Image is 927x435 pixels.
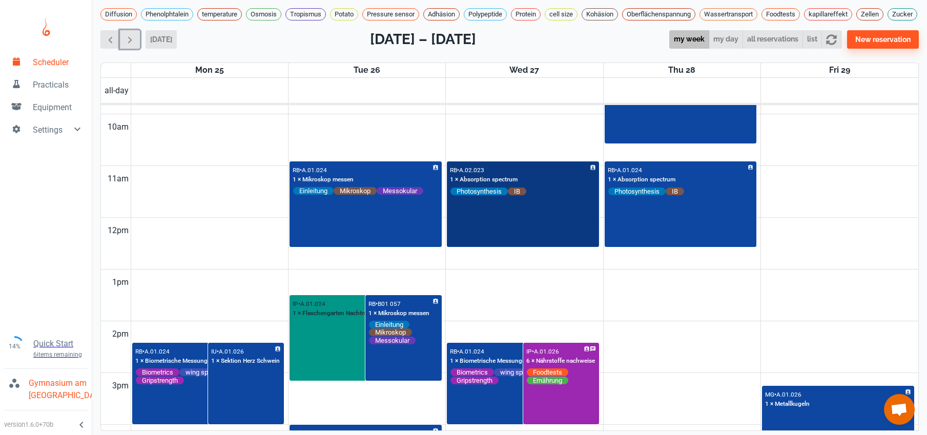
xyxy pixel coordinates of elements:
div: Phenolphtalein [141,8,193,20]
p: 1 × Flaschengarten Nachtrag [293,309,370,318]
div: Zellen [856,8,883,20]
button: refresh [821,30,841,49]
span: Foodtests [762,9,799,19]
p: RB • [368,300,378,307]
div: 12pm [106,218,131,243]
div: cell size [545,8,578,20]
div: temperature [197,8,242,20]
span: Einleitung [369,320,409,329]
p: 1 × Biometrische Messungen & Handkraft [135,357,248,366]
span: Oberflächenspannung [623,9,695,19]
div: Diffusion [100,8,137,20]
p: 1 × Mikroskop messen [368,309,429,318]
p: A.01.026 [534,348,559,355]
a: August 29, 2025 [827,63,852,77]
span: Kohäsion [582,9,617,19]
span: Mikroskop [369,328,412,337]
div: Potato [330,8,358,20]
span: Photosynthesis [608,187,666,196]
span: Zucker [888,9,917,19]
p: A.01.026 [219,348,244,355]
p: IP • [526,348,534,355]
button: [DATE] [146,30,177,49]
p: RB • [135,348,145,355]
div: 3pm [110,373,131,399]
span: wing span [494,368,536,377]
button: New reservation [847,30,919,49]
div: Tropismus [285,8,326,20]
button: all reservations [743,30,803,49]
div: Protein [511,8,541,20]
span: Osmosis [246,9,281,19]
p: A.01.024 [459,348,484,355]
p: B01 057 [378,300,401,307]
div: Wassertransport [699,8,757,20]
p: A.01.024 [145,348,170,355]
span: Tropismus [286,9,325,19]
p: IP • [293,300,300,307]
span: Gripstrength [136,376,184,385]
div: Osmosis [246,8,281,20]
span: Wassertransport [700,9,757,19]
button: Next week [120,30,140,49]
span: wing span [179,368,221,377]
span: kapillareffekt [805,9,852,19]
span: Einleitung [293,187,334,195]
div: 2pm [110,321,131,347]
div: Foodtests [761,8,800,20]
p: IU • [211,348,219,355]
p: 6 × Nährstoffe nachweise [526,357,595,366]
span: Zellen [857,9,883,19]
div: Polypeptide [464,8,507,20]
p: 1 × Absorption spectrum [450,175,518,184]
p: 1 × Absorption spectrum [608,175,675,184]
button: list [802,30,822,49]
p: 1 × Mikroskop messen [293,175,354,184]
div: Adhäsion [423,8,460,20]
span: Messokular [369,336,416,345]
div: Zucker [888,8,917,20]
span: Polypeptide [464,9,506,19]
span: Potato [331,9,358,19]
a: Chat öffnen [884,394,915,425]
span: IB [508,187,526,196]
button: my day [709,30,743,49]
span: temperature [198,9,241,19]
p: A.01.026 [776,391,801,398]
span: Ernährung [527,376,568,385]
p: RB • [293,167,302,174]
div: 1pm [110,270,131,295]
span: Messokular [377,187,423,195]
p: A.02.023 [459,167,484,174]
span: cell size [545,9,577,19]
span: Biometrics [136,368,179,377]
div: 10am [106,114,131,140]
p: 1 × Metallkugeln [765,400,810,409]
span: all-day [102,85,131,97]
button: my week [669,30,709,49]
a: August 25, 2025 [193,63,226,77]
p: 1 × Sektion Herz Schwein [211,357,280,366]
a: August 27, 2025 [507,63,541,77]
span: Gripstrength [450,376,499,385]
span: IB [666,187,684,196]
span: Diffusion [101,9,136,19]
span: Photosynthesis [450,187,508,196]
span: Foodtests [527,368,568,377]
p: RB • [608,167,617,174]
span: Protein [511,9,540,19]
a: August 26, 2025 [352,63,382,77]
span: Biometrics [450,368,494,377]
span: Pressure sensor [363,9,419,19]
button: Previous week [100,30,120,49]
span: Mikroskop [334,187,377,195]
div: Pressure sensor [362,8,419,20]
p: A.01.024 [300,300,325,307]
span: Adhäsion [424,9,459,19]
h2: [DATE] – [DATE] [370,29,476,50]
div: Oberflächenspannung [622,8,695,20]
div: kapillareffekt [804,8,852,20]
div: Kohäsion [582,8,618,20]
div: 11am [106,166,131,192]
p: MG • [765,391,776,398]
